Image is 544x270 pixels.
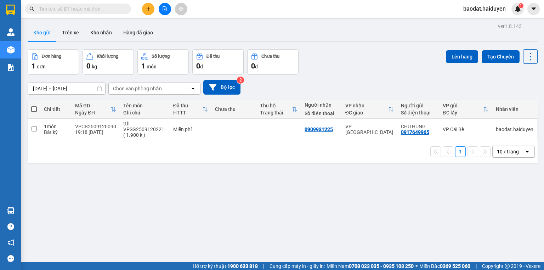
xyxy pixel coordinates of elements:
[251,62,255,70] span: 0
[261,54,279,59] div: Chưa thu
[7,207,15,214] img: warehouse-icon
[415,265,418,268] span: ⚪️
[227,263,258,269] strong: 1900 633 818
[42,54,61,59] div: Đơn hàng
[476,262,477,270] span: |
[173,126,208,132] div: Miễn phí
[263,262,264,270] span: |
[85,24,118,41] button: Kho nhận
[146,6,151,11] span: plus
[260,103,292,108] div: Thu hộ
[237,77,244,84] sup: 2
[37,64,46,69] span: đơn
[455,146,466,157] button: 1
[345,103,388,108] div: VP nhận
[327,262,414,270] span: Miền Nam
[446,50,478,63] button: Lên hàng
[498,22,522,30] div: ver 1.8.143
[92,64,97,69] span: kg
[75,103,110,108] div: Mã GD
[518,3,523,8] sup: 1
[86,62,90,70] span: 0
[439,100,492,119] th: Toggle SortBy
[496,126,533,132] div: baodat.haiduyen
[162,6,167,11] span: file-add
[192,49,244,75] button: Đã thu0đ
[345,124,394,135] div: VP [GEOGRAPHIC_DATA]
[482,50,520,63] button: Tạo Chuyến
[39,5,123,13] input: Tìm tên, số ĐT hoặc mã đơn
[270,262,325,270] span: Cung cấp máy in - giấy in:
[525,149,530,154] svg: open
[113,85,162,92] div: Chọn văn phòng nhận
[443,126,489,132] div: VP Cái Bè
[345,110,388,116] div: ĐC giao
[29,6,34,11] span: search
[75,129,116,135] div: 19:18 [DATE]
[159,3,171,15] button: file-add
[497,148,519,155] div: 10 / trang
[342,100,397,119] th: Toggle SortBy
[28,24,56,41] button: Kho gửi
[305,126,333,132] div: 0909931225
[7,28,15,36] img: warehouse-icon
[173,110,202,116] div: HTTT
[141,62,145,70] span: 1
[56,24,85,41] button: Trên xe
[206,54,220,59] div: Đã thu
[123,121,166,138] div: tth VPSG2509120221 ( 1.900 k )
[175,3,187,15] button: aim
[83,49,134,75] button: Khối lượng0kg
[28,83,105,94] input: Select a date range.
[520,3,522,8] span: 1
[178,6,183,11] span: aim
[419,262,470,270] span: Miền Bắc
[32,62,35,70] span: 1
[190,86,196,91] svg: open
[215,106,253,112] div: Chưa thu
[123,103,166,108] div: Tên món
[505,264,510,269] span: copyright
[255,64,258,69] span: đ
[7,64,15,71] img: solution-icon
[196,62,200,70] span: 0
[200,64,203,69] span: đ
[458,4,511,13] span: baodat.haiduyen
[305,111,338,116] div: Số điện thoại
[256,100,301,119] th: Toggle SortBy
[247,49,299,75] button: Chưa thu0đ
[72,100,120,119] th: Toggle SortBy
[123,110,166,116] div: Ghi chú
[260,110,292,116] div: Trạng thái
[527,3,540,15] button: caret-down
[147,64,157,69] span: món
[75,110,110,116] div: Ngày ĐH
[305,102,338,108] div: Người nhận
[443,110,483,116] div: ĐC lấy
[142,3,154,15] button: plus
[401,110,436,116] div: Số điện thoại
[496,106,533,112] div: Nhân viên
[152,54,170,59] div: Số lượng
[531,6,537,12] span: caret-down
[97,54,118,59] div: Khối lượng
[515,6,521,12] img: icon-new-feature
[44,106,68,112] div: Chi tiết
[173,103,202,108] div: Đã thu
[440,263,470,269] strong: 0369 525 060
[7,255,14,262] span: message
[44,124,68,129] div: 1 món
[6,5,15,15] img: logo-vxr
[401,129,429,135] div: 0917649965
[401,103,436,108] div: Người gửi
[7,239,14,246] span: notification
[401,124,436,129] div: CHÚ HÙNG
[7,223,14,230] span: question-circle
[118,24,159,41] button: Hàng đã giao
[75,124,116,129] div: VPCB2509120090
[44,129,68,135] div: Bất kỳ
[137,49,189,75] button: Số lượng1món
[7,46,15,54] img: warehouse-icon
[349,263,414,269] strong: 0708 023 035 - 0935 103 250
[170,100,211,119] th: Toggle SortBy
